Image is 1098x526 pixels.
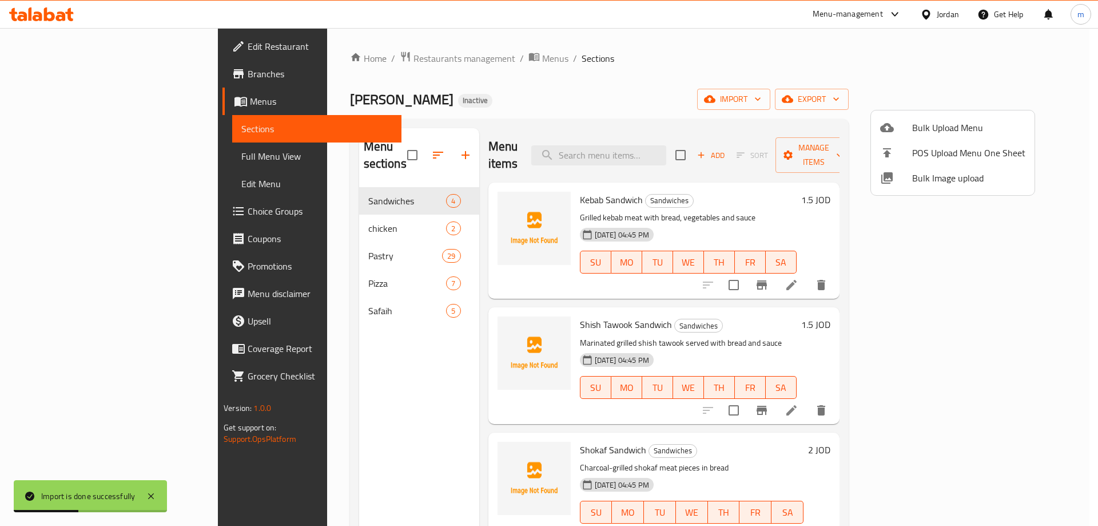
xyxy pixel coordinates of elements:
div: Import is done successfully [41,490,135,503]
li: Upload bulk menu [871,115,1035,140]
li: POS Upload Menu One Sheet [871,140,1035,165]
span: Bulk Image upload [912,171,1025,185]
span: Bulk Upload Menu [912,121,1025,135]
span: POS Upload Menu One Sheet [912,146,1025,160]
